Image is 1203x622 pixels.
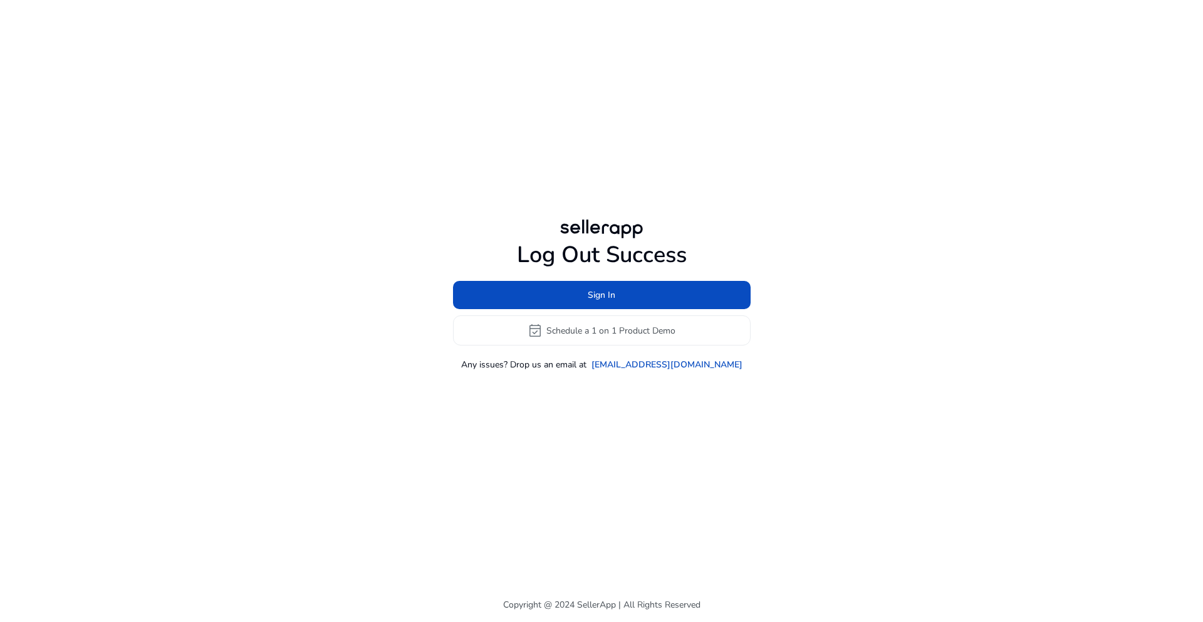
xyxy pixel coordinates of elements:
p: Any issues? Drop us an email at [461,358,586,371]
span: event_available [528,323,543,338]
button: event_availableSchedule a 1 on 1 Product Demo [453,315,751,345]
a: [EMAIL_ADDRESS][DOMAIN_NAME] [591,358,742,371]
button: Sign In [453,281,751,309]
span: Sign In [588,288,615,302]
h1: Log Out Success [453,241,751,268]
